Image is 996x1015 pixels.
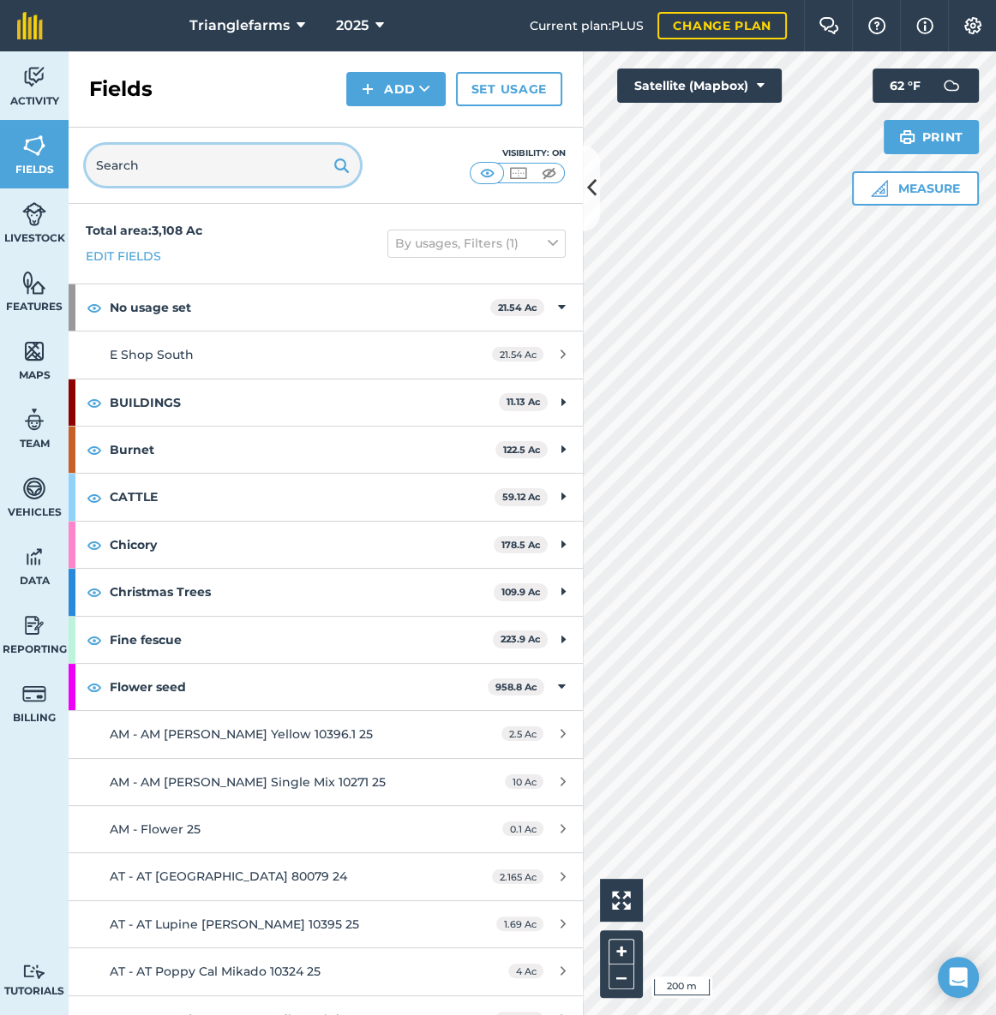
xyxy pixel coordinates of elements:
[110,347,194,362] span: E Shop South
[87,677,102,697] img: svg+xml;base64,PHN2ZyB4bWxucz0iaHR0cDovL3d3dy53My5vcmcvMjAwMC9zdmciIHdpZHRoPSIxOCIgaGVpZ2h0PSIyNC...
[617,69,782,103] button: Satellite (Mapbox)
[69,331,583,378] a: E Shop South21.54 Ac
[609,939,634,964] button: +
[336,15,369,36] span: 2025
[963,17,983,34] img: A cog icon
[362,79,374,99] img: svg+xml;base64,PHN2ZyB4bWxucz0iaHR0cDovL3d3dy53My5vcmcvMjAwMC9zdmciIHdpZHRoPSIxNCIgaGVpZ2h0PSIyNC...
[110,427,495,473] strong: Burnet
[22,270,46,296] img: svg+xml;base64,PHN2ZyB4bWxucz0iaHR0cDovL3d3dy53My5vcmcvMjAwMC9zdmciIHdpZHRoPSI1NiIgaGVpZ2h0PSI2MC...
[69,569,583,615] div: Christmas Trees109.9 Ac
[507,164,529,182] img: svg+xml;base64,PHN2ZyB4bWxucz0iaHR0cDovL3d3dy53My5vcmcvMjAwMC9zdmciIHdpZHRoPSI1MCIgaGVpZ2h0PSI0MC...
[22,681,46,707] img: svg+xml;base64,PD94bWwgdmVyc2lvbj0iMS4wIiBlbmNvZGluZz0idXRmLTgiPz4KPCEtLSBHZW5lcmF0b3I6IEFkb2JlIE...
[456,72,562,106] a: Set usage
[502,821,543,836] span: 0.1 Ac
[87,297,102,318] img: svg+xml;base64,PHN2ZyB4bWxucz0iaHR0cDovL3d3dy53My5vcmcvMjAwMC9zdmciIHdpZHRoPSIxOCIgaGVpZ2h0PSIyNC...
[502,491,541,503] strong: 59.12 Ac
[873,69,979,103] button: 62 °F
[110,617,493,663] strong: Fine fescue
[69,759,583,805] a: AM - AM [PERSON_NAME] Single Mix 10271 2510 Ac
[495,681,537,693] strong: 958.8 Ac
[530,16,644,35] span: Current plan : PLUS
[503,444,541,456] strong: 122.5 Ac
[110,569,494,615] strong: Christmas Trees
[110,726,373,742] span: AM - AM [PERSON_NAME] Yellow 10396.1 25
[69,284,583,331] div: No usage set21.54 Ac
[508,964,543,978] span: 4 Ac
[69,664,583,710] div: Flower seed958.8 Ac
[69,806,583,852] a: AM - Flower 250.1 Ac
[492,869,543,884] span: 2.165 Ac
[884,120,980,154] button: Print
[89,75,153,103] h2: Fields
[87,582,102,602] img: svg+xml;base64,PHN2ZyB4bWxucz0iaHR0cDovL3d3dy53My5vcmcvMjAwMC9zdmciIHdpZHRoPSIxOCIgaGVpZ2h0PSIyNC...
[69,711,583,757] a: AM - AM [PERSON_NAME] Yellow 10396.1 252.5 Ac
[110,664,488,710] strong: Flower seed
[86,247,161,266] a: Edit fields
[110,916,359,932] span: AT - AT Lupine [PERSON_NAME] 10395 25
[501,586,541,598] strong: 109.9 Ac
[934,69,969,103] img: svg+xml;base64,PD94bWwgdmVyc2lvbj0iMS4wIiBlbmNvZGluZz0idXRmLTgiPz4KPCEtLSBHZW5lcmF0b3I6IEFkb2JlIE...
[69,474,583,520] div: CATTLE59.12 Ac
[492,347,543,361] span: 21.54 Ac
[819,17,839,34] img: Two speech bubbles overlapping with the left bubble in the forefront
[189,15,290,36] span: Trianglefarms
[22,964,46,980] img: svg+xml;base64,PD94bWwgdmVyc2lvbj0iMS4wIiBlbmNvZGluZz0idXRmLTgiPz4KPCEtLSBHZW5lcmF0b3I6IEFkb2JlIE...
[110,522,494,568] strong: Chicory
[69,427,583,473] div: Burnet122.5 Ac
[507,396,541,408] strong: 11.13 Ac
[938,957,979,998] div: Open Intercom Messenger
[501,633,541,645] strong: 223.9 Ac
[387,230,566,257] button: By usages, Filters (1)
[86,145,360,186] input: Search
[110,474,495,520] strong: CATTLE
[17,12,43,39] img: fieldmargin Logo
[852,171,979,206] button: Measure
[538,164,560,182] img: svg+xml;base64,PHN2ZyB4bWxucz0iaHR0cDovL3d3dy53My5vcmcvMjAwMC9zdmciIHdpZHRoPSI1MCIgaGVpZ2h0PSI0MC...
[505,774,543,789] span: 10 Ac
[470,146,566,160] div: Visibility: On
[333,155,350,176] img: svg+xml;base64,PHN2ZyB4bWxucz0iaHR0cDovL3d3dy53My5vcmcvMjAwMC9zdmciIHdpZHRoPSIxOSIgaGVpZ2h0PSIyNC...
[69,901,583,947] a: AT - AT Lupine [PERSON_NAME] 10395 251.69 Ac
[110,774,386,790] span: AM - AM [PERSON_NAME] Single Mix 10271 25
[22,64,46,90] img: svg+xml;base64,PD94bWwgdmVyc2lvbj0iMS4wIiBlbmNvZGluZz0idXRmLTgiPz4KPCEtLSBHZW5lcmF0b3I6IEFkb2JlIE...
[498,302,537,313] strong: 21.54 Ac
[346,72,446,106] button: Add
[890,69,921,103] span: 62 ° F
[501,726,543,741] span: 2.5 Ac
[110,284,490,331] strong: No usage set
[110,869,347,884] span: AT - AT [GEOGRAPHIC_DATA] 80079 24
[477,164,498,182] img: svg+xml;base64,PHN2ZyB4bWxucz0iaHR0cDovL3d3dy53My5vcmcvMjAwMC9zdmciIHdpZHRoPSI1MCIgaGVpZ2h0PSI0MC...
[69,948,583,994] a: AT - AT Poppy Cal Mikado 10324 254 Ac
[87,630,102,650] img: svg+xml;base64,PHN2ZyB4bWxucz0iaHR0cDovL3d3dy53My5vcmcvMjAwMC9zdmciIHdpZHRoPSIxOCIgaGVpZ2h0PSIyNC...
[22,475,46,501] img: svg+xml;base64,PD94bWwgdmVyc2lvbj0iMS4wIiBlbmNvZGluZz0idXRmLTgiPz4KPCEtLSBHZW5lcmF0b3I6IEFkb2JlIE...
[69,617,583,663] div: Fine fescue223.9 Ac
[87,487,102,508] img: svg+xml;base64,PHN2ZyB4bWxucz0iaHR0cDovL3d3dy53My5vcmcvMjAwMC9zdmciIHdpZHRoPSIxOCIgaGVpZ2h0PSIyNC...
[86,223,202,238] strong: Total area : 3,108 Ac
[22,612,46,638] img: svg+xml;base64,PD94bWwgdmVyc2lvbj0iMS4wIiBlbmNvZGluZz0idXRmLTgiPz4KPCEtLSBHZW5lcmF0b3I6IEFkb2JlIE...
[496,916,543,931] span: 1.69 Ac
[871,180,888,197] img: Ruler icon
[612,891,631,910] img: Four arrows, one pointing top left, one top right, one bottom right and the last bottom left
[657,12,787,39] a: Change plan
[69,379,583,426] div: BUILDINGS11.13 Ac
[110,379,499,426] strong: BUILDINGS
[899,127,915,147] img: svg+xml;base64,PHN2ZyB4bWxucz0iaHR0cDovL3d3dy53My5vcmcvMjAwMC9zdmciIHdpZHRoPSIxOSIgaGVpZ2h0PSIyNC...
[69,853,583,899] a: AT - AT [GEOGRAPHIC_DATA] 80079 242.165 Ac
[867,17,887,34] img: A question mark icon
[110,964,321,979] span: AT - AT Poppy Cal Mikado 10324 25
[87,534,102,555] img: svg+xml;base64,PHN2ZyB4bWxucz0iaHR0cDovL3d3dy53My5vcmcvMjAwMC9zdmciIHdpZHRoPSIxOCIgaGVpZ2h0PSIyNC...
[87,392,102,413] img: svg+xml;base64,PHN2ZyB4bWxucz0iaHR0cDovL3d3dy53My5vcmcvMjAwMC9zdmciIHdpZHRoPSIxOCIgaGVpZ2h0PSIyNC...
[916,15,933,36] img: svg+xml;base64,PHN2ZyB4bWxucz0iaHR0cDovL3d3dy53My5vcmcvMjAwMC9zdmciIHdpZHRoPSIxNyIgaGVpZ2h0PSIxNy...
[501,539,541,551] strong: 178.5 Ac
[22,407,46,433] img: svg+xml;base64,PD94bWwgdmVyc2lvbj0iMS4wIiBlbmNvZGluZz0idXRmLTgiPz4KPCEtLSBHZW5lcmF0b3I6IEFkb2JlIE...
[110,821,201,837] span: AM - Flower 25
[609,964,634,989] button: –
[87,439,102,460] img: svg+xml;base64,PHN2ZyB4bWxucz0iaHR0cDovL3d3dy53My5vcmcvMjAwMC9zdmciIHdpZHRoPSIxOCIgaGVpZ2h0PSIyNC...
[22,338,46,364] img: svg+xml;base64,PHN2ZyB4bWxucz0iaHR0cDovL3d3dy53My5vcmcvMjAwMC9zdmciIHdpZHRoPSI1NiIgaGVpZ2h0PSI2MC...
[69,522,583,568] div: Chicory178.5 Ac
[22,201,46,227] img: svg+xml;base64,PD94bWwgdmVyc2lvbj0iMS4wIiBlbmNvZGluZz0idXRmLTgiPz4KPCEtLSBHZW5lcmF0b3I6IEFkb2JlIE...
[22,133,46,158] img: svg+xml;base64,PHN2ZyB4bWxucz0iaHR0cDovL3d3dy53My5vcmcvMjAwMC9zdmciIHdpZHRoPSI1NiIgaGVpZ2h0PSI2MC...
[22,544,46,570] img: svg+xml;base64,PD94bWwgdmVyc2lvbj0iMS4wIiBlbmNvZGluZz0idXRmLTgiPz4KPCEtLSBHZW5lcmF0b3I6IEFkb2JlIE...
